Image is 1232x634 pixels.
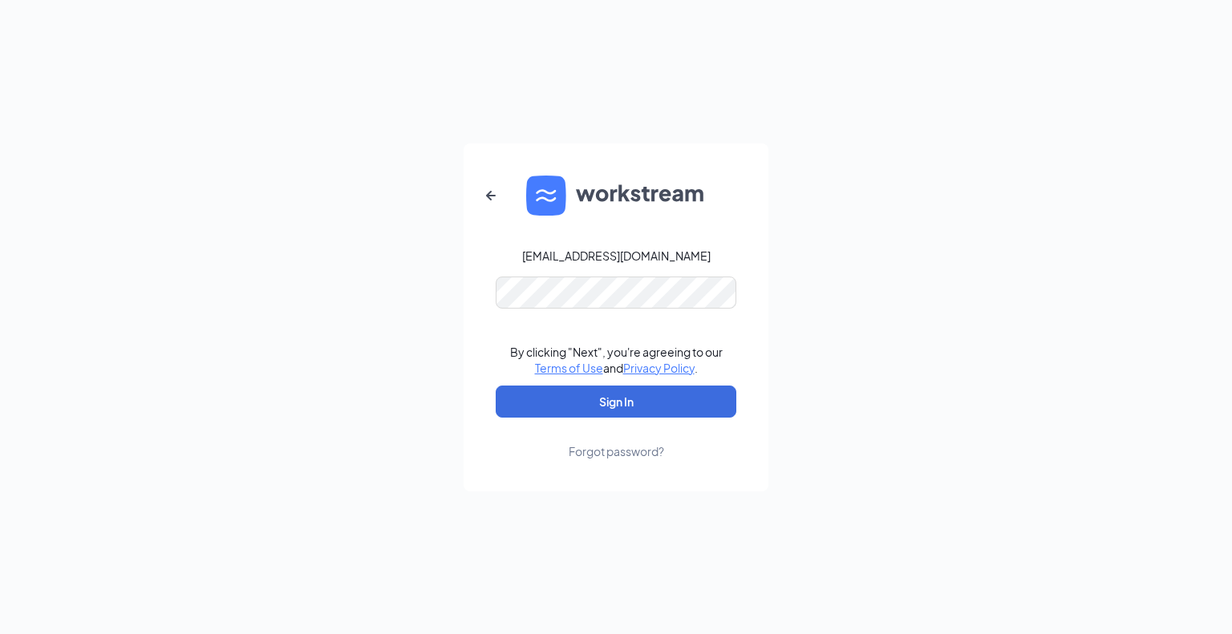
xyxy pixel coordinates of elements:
[481,186,500,205] svg: ArrowLeftNew
[569,418,664,459] a: Forgot password?
[496,386,736,418] button: Sign In
[623,361,695,375] a: Privacy Policy
[569,443,664,459] div: Forgot password?
[526,176,706,216] img: WS logo and Workstream text
[510,344,723,376] div: By clicking "Next", you're agreeing to our and .
[472,176,510,215] button: ArrowLeftNew
[522,248,711,264] div: [EMAIL_ADDRESS][DOMAIN_NAME]
[535,361,603,375] a: Terms of Use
